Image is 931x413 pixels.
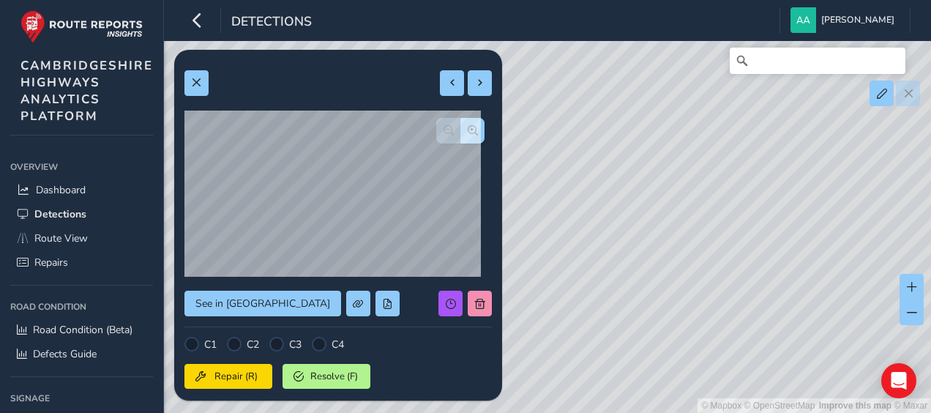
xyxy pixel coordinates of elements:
[184,291,341,316] button: See in Route View
[10,296,153,318] div: Road Condition
[10,387,153,409] div: Signage
[10,178,153,202] a: Dashboard
[289,338,302,351] label: C3
[20,57,153,124] span: CAMBRIDGESHIRE HIGHWAYS ANALYTICS PLATFORM
[10,202,153,226] a: Detections
[34,256,68,269] span: Repairs
[730,48,905,74] input: Search
[184,364,272,389] button: Repair (R)
[10,226,153,250] a: Route View
[247,338,259,351] label: C2
[283,364,370,389] button: Resolve (F)
[332,338,344,351] label: C4
[204,338,217,351] label: C1
[34,231,88,245] span: Route View
[10,342,153,366] a: Defects Guide
[881,363,916,398] div: Open Intercom Messenger
[821,7,894,33] span: [PERSON_NAME]
[309,370,359,383] span: Resolve (F)
[33,323,132,337] span: Road Condition (Beta)
[10,250,153,275] a: Repairs
[211,370,261,383] span: Repair (R)
[10,156,153,178] div: Overview
[36,183,86,197] span: Dashboard
[790,7,816,33] img: diamond-layout
[231,12,312,33] span: Detections
[20,10,143,43] img: rr logo
[790,7,900,33] button: [PERSON_NAME]
[10,318,153,342] a: Road Condition (Beta)
[33,347,97,361] span: Defects Guide
[34,207,86,221] span: Detections
[195,297,330,310] span: See in [GEOGRAPHIC_DATA]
